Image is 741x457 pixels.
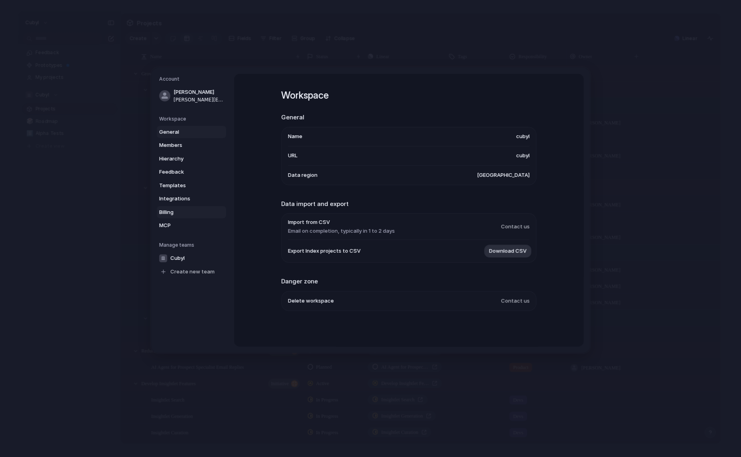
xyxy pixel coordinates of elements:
[159,141,210,149] span: Members
[159,182,210,190] span: Templates
[516,152,530,160] span: cubyl
[489,247,526,255] span: Download CSV
[159,222,210,229] span: MCP
[173,88,225,96] span: [PERSON_NAME]
[170,268,215,276] span: Create new team
[501,297,530,305] span: Contact us
[159,128,210,136] span: General
[516,133,530,140] span: cubyl
[281,113,536,122] h2: General
[288,218,395,226] span: Import from CSV
[157,139,226,152] a: Members
[157,126,226,138] a: General
[159,75,226,83] h5: Account
[157,152,226,165] a: Hierarchy
[159,168,210,176] span: Feedback
[281,277,536,286] h2: Danger zone
[159,208,210,216] span: Billing
[288,171,317,179] span: Data region
[157,179,226,192] a: Templates
[157,265,226,278] a: Create new team
[159,155,210,163] span: Hierarchy
[157,252,226,265] a: Cubyl
[159,115,226,123] h5: Workspace
[281,200,536,209] h2: Data import and export
[288,297,334,305] span: Delete workspace
[159,195,210,203] span: Integrations
[159,241,226,249] h5: Manage teams
[281,88,536,103] h1: Workspace
[157,166,226,178] a: Feedback
[288,133,302,140] span: Name
[477,171,530,179] span: [GEOGRAPHIC_DATA]
[157,206,226,219] a: Billing
[484,245,531,257] button: Download CSV
[288,227,395,235] span: Email on completion, typically in 1 to 2 days
[170,254,185,262] span: Cubyl
[288,152,298,160] span: URL
[157,192,226,205] a: Integrations
[173,96,225,103] span: [PERSON_NAME][EMAIL_ADDRESS][DOMAIN_NAME]
[288,247,361,255] span: Export Index projects to CSV
[501,223,530,231] span: Contact us
[157,86,226,106] a: [PERSON_NAME][PERSON_NAME][EMAIL_ADDRESS][DOMAIN_NAME]
[157,219,226,232] a: MCP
